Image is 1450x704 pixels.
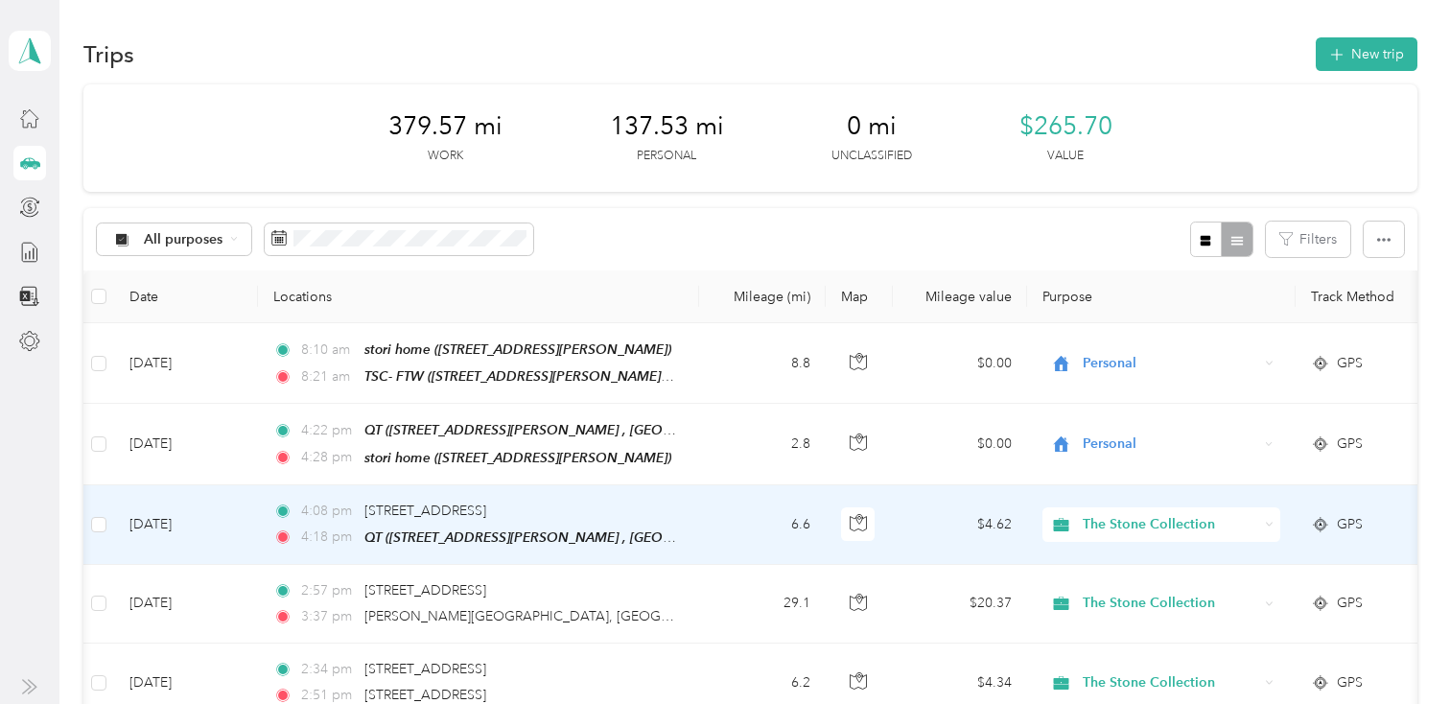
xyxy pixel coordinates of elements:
span: GPS [1337,353,1363,374]
span: stori home ([STREET_ADDRESS][PERSON_NAME]) [364,450,671,465]
span: 2:57 pm [301,580,356,601]
td: 6.6 [699,485,826,565]
th: Date [114,270,258,323]
span: [PERSON_NAME][GEOGRAPHIC_DATA], [GEOGRAPHIC_DATA], [GEOGRAPHIC_DATA] [364,608,900,624]
th: Mileage (mi) [699,270,826,323]
p: Value [1047,148,1084,165]
span: Personal [1083,434,1258,455]
span: GPS [1337,593,1363,614]
th: Track Method [1296,270,1430,323]
td: $20.37 [893,565,1027,644]
p: Unclassified [831,148,912,165]
span: [STREET_ADDRESS] [364,661,486,677]
td: [DATE] [114,565,258,644]
span: The Stone Collection [1083,672,1258,693]
iframe: Everlance-gr Chat Button Frame [1343,597,1450,704]
th: Purpose [1027,270,1296,323]
span: stori home ([STREET_ADDRESS][PERSON_NAME]) [364,341,671,357]
span: The Stone Collection [1083,514,1258,535]
span: GPS [1337,514,1363,535]
span: 3:37 pm [301,606,356,627]
span: The Stone Collection [1083,593,1258,614]
span: GPS [1337,672,1363,693]
td: 2.8 [699,404,826,484]
span: QT ([STREET_ADDRESS][PERSON_NAME] , [GEOGRAPHIC_DATA], [GEOGRAPHIC_DATA]) [364,422,910,438]
span: All purposes [144,233,223,246]
span: [STREET_ADDRESS] [364,582,486,598]
td: 8.8 [699,323,826,404]
span: 2:34 pm [301,659,356,680]
span: $265.70 [1019,111,1112,142]
td: $0.00 [893,323,1027,404]
span: 379.57 mi [388,111,503,142]
td: $0.00 [893,404,1027,484]
p: Personal [637,148,696,165]
span: [STREET_ADDRESS] [364,503,486,519]
span: 137.53 mi [610,111,724,142]
button: Filters [1266,222,1350,257]
span: 4:18 pm [301,527,356,548]
span: 8:21 am [301,366,356,387]
span: [STREET_ADDRESS] [364,687,486,703]
span: TSC- FTW ([STREET_ADDRESS][PERSON_NAME] , [GEOGRAPHIC_DATA], [GEOGRAPHIC_DATA]) [364,368,952,385]
td: [DATE] [114,404,258,484]
span: 4:22 pm [301,420,356,441]
span: GPS [1337,434,1363,455]
span: 8:10 am [301,340,356,361]
th: Locations [258,270,699,323]
td: [DATE] [114,485,258,565]
span: Personal [1083,353,1258,374]
td: 29.1 [699,565,826,644]
th: Map [826,270,893,323]
span: 4:08 pm [301,501,356,522]
h1: Trips [83,44,134,64]
td: [DATE] [114,323,258,404]
span: 4:28 pm [301,447,356,468]
th: Mileage value [893,270,1027,323]
span: QT ([STREET_ADDRESS][PERSON_NAME] , [GEOGRAPHIC_DATA], [GEOGRAPHIC_DATA]) [364,529,910,546]
p: Work [428,148,463,165]
span: 0 mi [847,111,897,142]
td: $4.62 [893,485,1027,565]
button: New trip [1316,37,1417,71]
